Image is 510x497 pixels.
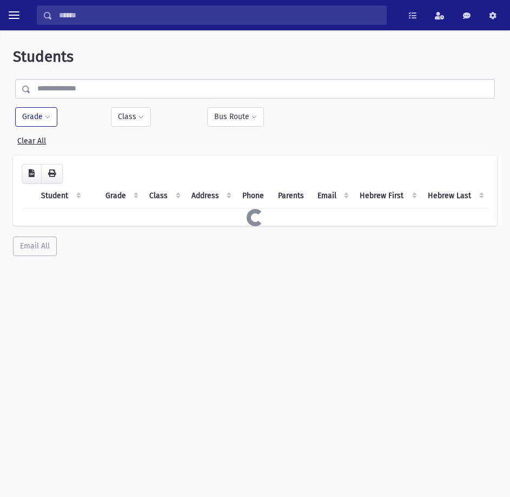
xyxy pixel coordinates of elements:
a: Clear All [17,132,46,146]
th: Student [35,184,85,208]
span: Students [13,48,74,66]
th: Phone [236,184,271,208]
th: Hebrew First [353,184,421,208]
th: Address [185,184,236,208]
th: Hebrew Last [421,184,488,208]
input: Search [52,5,386,25]
button: toggle menu [4,5,24,25]
button: Bus Route [207,107,264,127]
button: Class [111,107,151,127]
th: Grade [99,184,143,208]
th: Class [143,184,184,208]
button: Print [41,164,63,184]
button: CSV [22,164,42,184]
button: Grade [15,107,57,127]
th: Email [311,184,353,208]
th: Parents [271,184,311,208]
button: Email All [13,237,57,256]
